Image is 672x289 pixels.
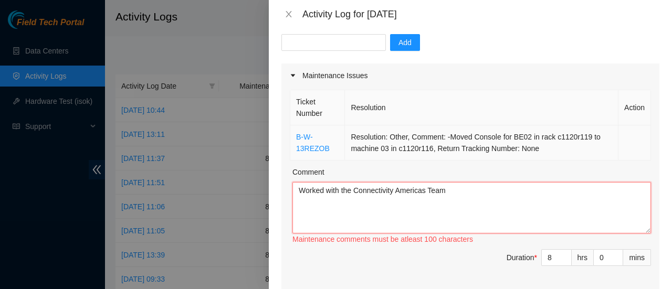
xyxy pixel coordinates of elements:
th: Action [618,90,651,125]
button: Add [390,34,420,51]
div: Maintenance comments must be atleast 100 characters [292,233,651,245]
label: Comment [292,166,324,178]
div: Activity Log for [DATE] [302,8,659,20]
textarea: Comment [292,182,651,233]
div: mins [623,249,651,266]
a: B-W-13REZOB [296,133,330,153]
td: Resolution: Other, Comment: -Moved Console for BE02 in rack c1120r119 to machine 03 in c1120r116,... [345,125,618,160]
span: Add [398,37,412,48]
span: close [285,10,293,18]
div: hrs [572,249,594,266]
button: Close [281,9,296,19]
div: Maintenance Issues [281,63,659,88]
div: Duration [507,252,537,263]
span: caret-right [290,72,296,79]
th: Ticket Number [290,90,345,125]
th: Resolution [345,90,618,125]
